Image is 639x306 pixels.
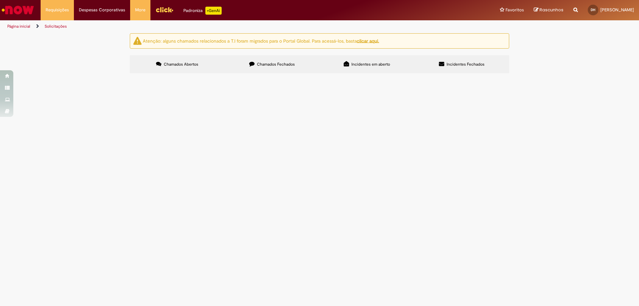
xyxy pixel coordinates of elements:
[205,7,222,15] p: +GenAi
[143,38,379,44] ng-bind-html: Atenção: alguns chamados relacionados a T.I foram migrados para o Portal Global. Para acessá-los,...
[155,5,173,15] img: click_logo_yellow_360x200.png
[46,7,69,13] span: Requisições
[447,62,485,67] span: Incidentes Fechados
[257,62,295,67] span: Chamados Fechados
[164,62,198,67] span: Chamados Abertos
[5,20,421,33] ul: Trilhas de página
[45,24,67,29] a: Solicitações
[1,3,35,17] img: ServiceNow
[539,7,563,13] span: Rascunhos
[600,7,634,13] span: [PERSON_NAME]
[7,24,30,29] a: Página inicial
[591,8,595,12] span: DH
[351,62,390,67] span: Incidentes em aberto
[357,38,379,44] a: clicar aqui.
[534,7,563,13] a: Rascunhos
[135,7,145,13] span: More
[79,7,125,13] span: Despesas Corporativas
[506,7,524,13] span: Favoritos
[183,7,222,15] div: Padroniza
